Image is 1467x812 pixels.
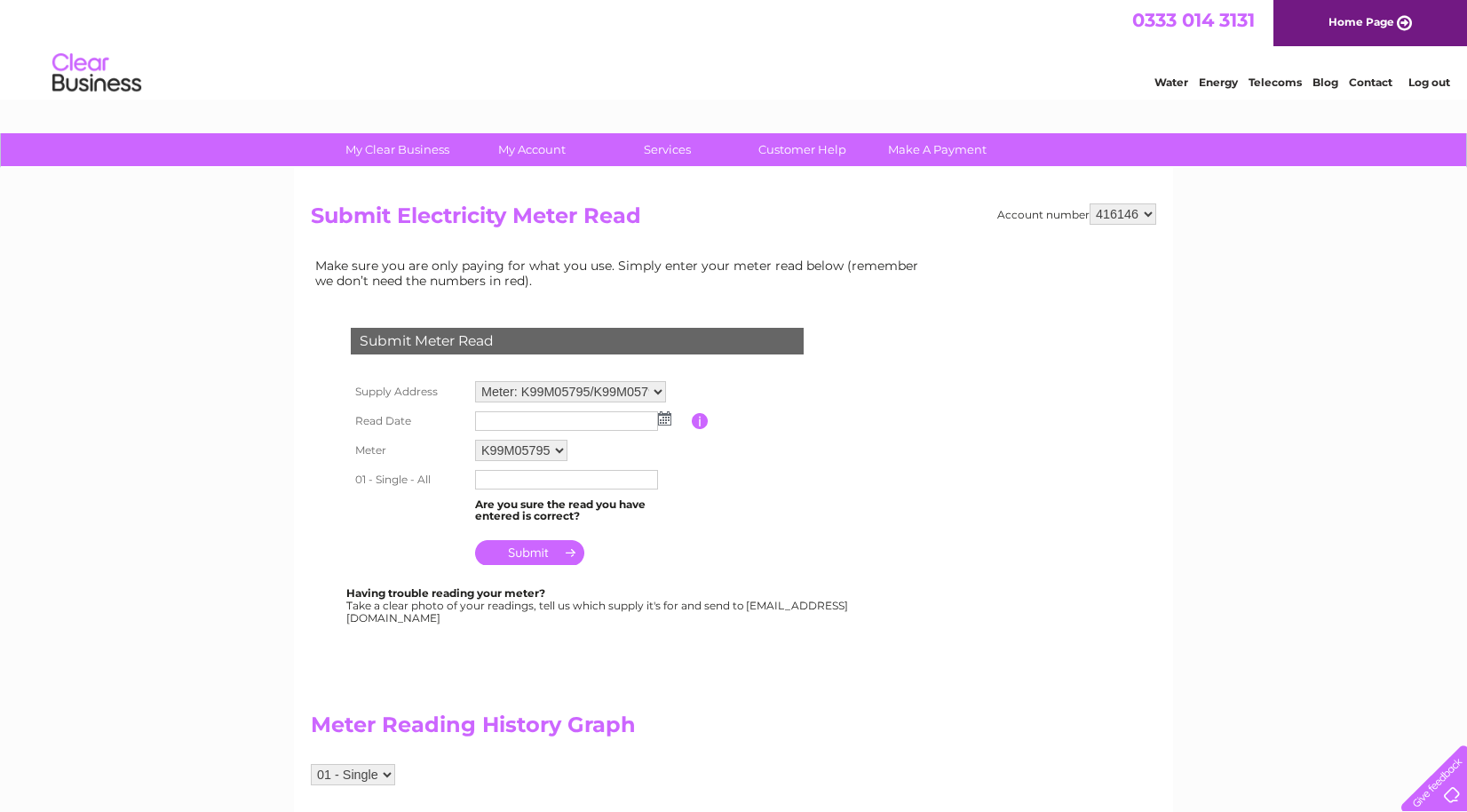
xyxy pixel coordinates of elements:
[1132,9,1255,31] a: 0333 014 3131
[658,411,671,426] img: ...
[1249,76,1302,89] a: Telecoms
[1154,76,1188,89] a: Water
[594,133,741,166] a: Services
[52,46,142,100] img: logo.png
[311,203,1156,237] h2: Submit Electricity Meter Read
[311,712,932,746] h2: Meter Reading History Graph
[311,254,932,291] td: Make sure you are only paying for what you use. Simply enter your meter read below (remember we d...
[346,587,851,624] div: Take a clear photo of your readings, tell us which supply it's for and send to [EMAIL_ADDRESS][DO...
[471,494,692,528] td: Are you sure the read you have entered is correct?
[692,413,709,429] input: Information
[346,466,471,494] th: 01 - Single - All
[1349,76,1392,89] a: Contact
[729,133,876,166] a: Customer Help
[864,133,1011,166] a: Make A Payment
[346,586,545,600] b: Having trouble reading your meter?
[1199,76,1238,89] a: Energy
[1312,76,1338,89] a: Blog
[997,203,1156,225] div: Account number
[346,435,471,466] th: Meter
[475,540,584,565] input: Submit
[324,133,471,166] a: My Clear Business
[346,377,471,407] th: Supply Address
[459,133,606,166] a: My Account
[346,407,471,435] th: Read Date
[315,10,1154,86] div: Clear Business is a trading name of Verastar Limited (registered in [GEOGRAPHIC_DATA] No. 3667643...
[351,328,804,354] div: Submit Meter Read
[1408,76,1450,89] a: Log out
